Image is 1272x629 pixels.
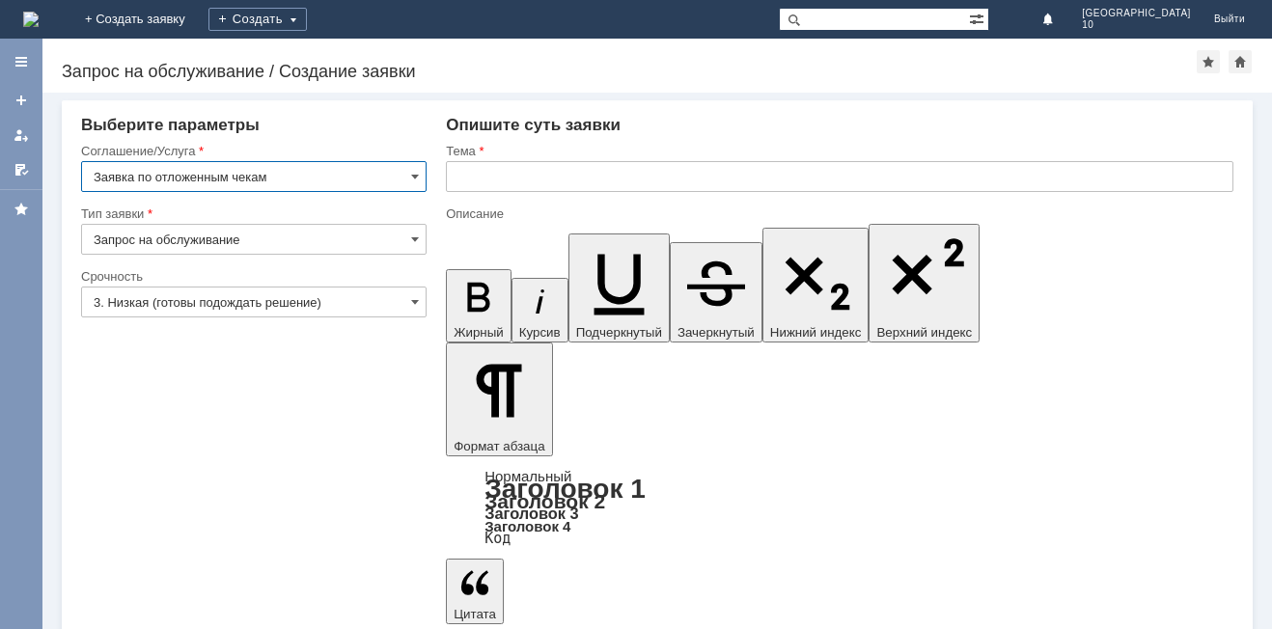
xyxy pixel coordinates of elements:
[568,233,670,342] button: Подчеркнутый
[6,120,37,150] a: Мои заявки
[23,12,39,27] img: logo
[446,342,552,456] button: Формат абзаца
[454,439,544,453] span: Формат абзаца
[670,242,762,342] button: Зачеркнутый
[519,325,561,340] span: Курсив
[484,530,511,547] a: Код
[446,207,1230,220] div: Описание
[454,325,504,340] span: Жирный
[512,278,568,342] button: Курсив
[6,85,37,116] a: Создать заявку
[208,8,307,31] div: Создать
[454,607,496,621] span: Цитата
[484,490,605,512] a: Заголовок 2
[81,116,260,134] span: Выберите параметры
[446,145,1230,157] div: Тема
[6,154,37,185] a: Мои согласования
[81,145,423,157] div: Соглашение/Услуга
[446,470,1233,545] div: Формат абзаца
[1082,8,1191,19] span: [GEOGRAPHIC_DATA]
[446,559,504,624] button: Цитата
[1197,50,1220,73] div: Добавить в избранное
[770,325,862,340] span: Нижний индекс
[446,269,512,342] button: Жирный
[23,12,39,27] a: Перейти на домашнюю страницу
[576,325,662,340] span: Подчеркнутый
[762,228,870,342] button: Нижний индекс
[969,9,988,27] span: Расширенный поиск
[1082,19,1191,31] span: 10
[484,505,578,522] a: Заголовок 3
[1229,50,1252,73] div: Сделать домашней страницей
[876,325,972,340] span: Верхний индекс
[484,468,571,484] a: Нормальный
[677,325,755,340] span: Зачеркнутый
[62,62,1197,81] div: Запрос на обслуживание / Создание заявки
[484,474,646,504] a: Заголовок 1
[484,518,570,534] a: Заголовок 4
[81,270,423,283] div: Срочность
[446,116,621,134] span: Опишите суть заявки
[81,207,423,220] div: Тип заявки
[869,224,980,342] button: Верхний индекс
